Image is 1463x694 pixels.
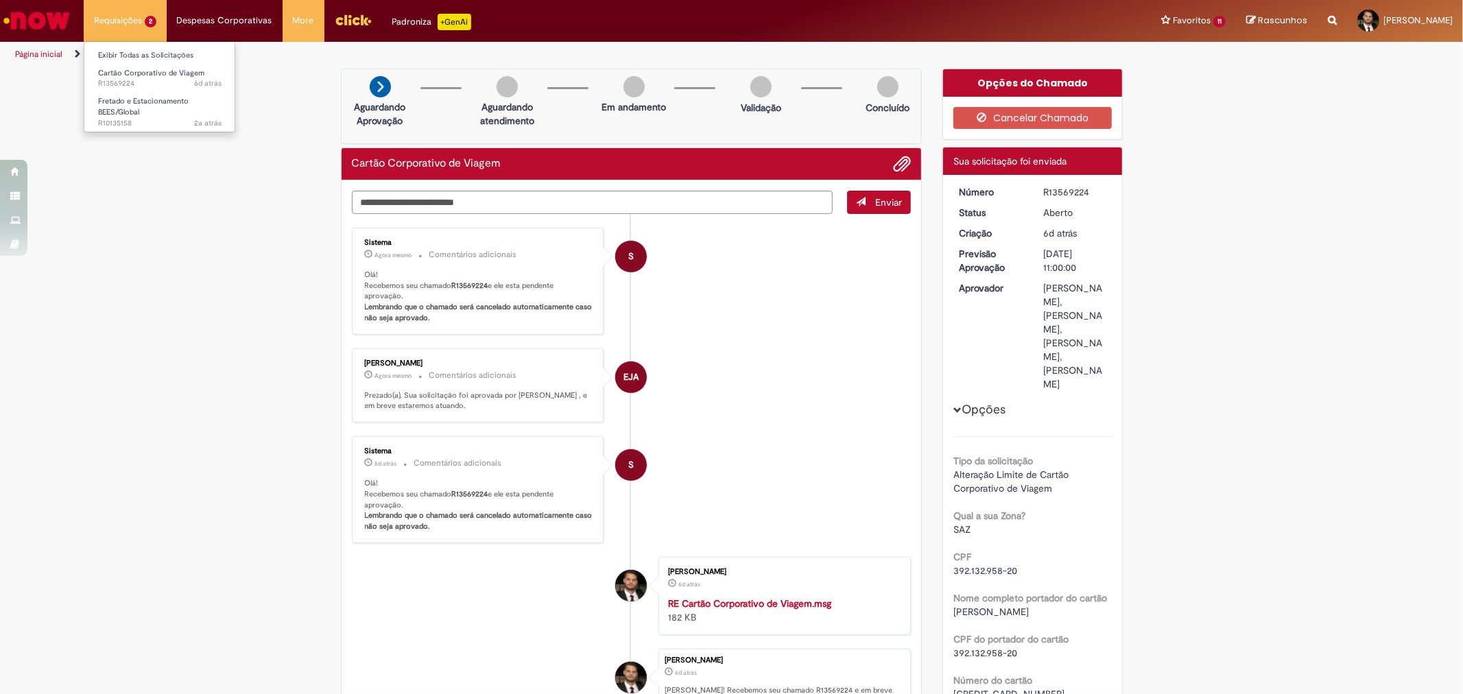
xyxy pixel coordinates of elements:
[949,206,1033,219] dt: Status
[953,510,1025,522] b: Qual a sua Zona?
[750,76,772,97] img: img-circle-grey.png
[866,101,909,115] p: Concluído
[194,78,222,88] span: 6d atrás
[1383,14,1453,26] span: [PERSON_NAME]
[1043,227,1077,239] span: 6d atrás
[953,155,1067,167] span: Sua solicitação foi enviada
[893,155,911,173] button: Adicionar anexos
[953,633,1069,645] b: CPF do portador do cartão
[194,78,222,88] time: 26/09/2025 08:59:24
[84,94,235,123] a: Aberto R10135158 : Fretado e Estacionamento BEES/Global
[943,69,1122,97] div: Opções do Chamado
[628,240,634,273] span: S
[675,669,697,677] span: 6d atrás
[953,455,1033,467] b: Tipo da solicitação
[615,570,647,601] div: Felipe Valim Ahlberg
[953,564,1017,577] span: 392.132.958-20
[352,191,833,214] textarea: Digite sua mensagem aqui...
[352,158,501,170] h2: Cartão Corporativo de Viagem Histórico de tíquete
[1043,281,1107,391] div: [PERSON_NAME], [PERSON_NAME], [PERSON_NAME], [PERSON_NAME]
[1043,185,1107,199] div: R13569224
[347,100,414,128] p: Aguardando Aprovação
[375,251,412,259] span: Agora mesmo
[953,674,1032,686] b: Número do cartão
[177,14,272,27] span: Despesas Corporativas
[847,191,911,214] button: Enviar
[615,361,647,393] div: Emilio Jose Andres Casado
[194,118,222,128] span: 2a atrás
[497,76,518,97] img: img-circle-grey.png
[375,251,412,259] time: 01/10/2025 13:42:29
[452,489,488,499] b: R13569224
[1213,16,1226,27] span: 11
[678,580,700,588] span: 6d atrás
[615,449,647,481] div: System
[365,510,595,531] b: Lembrando que o chamado será cancelado automaticamente caso não seja aprovado.
[949,247,1033,274] dt: Previsão Aprovação
[602,100,666,114] p: Em andamento
[678,580,700,588] time: 26/09/2025 08:58:45
[452,280,488,291] b: R13569224
[365,478,593,532] p: Olá! Recebemos seu chamado e ele esta pendente aprovação.
[615,241,647,272] div: System
[10,42,965,67] ul: Trilhas de página
[875,196,902,208] span: Enviar
[365,390,593,411] p: Prezado(a), Sua solicitação foi aprovada por [PERSON_NAME] , e em breve estaremos atuando.
[949,281,1033,295] dt: Aprovador
[365,359,593,368] div: [PERSON_NAME]
[335,10,372,30] img: click_logo_yellow_360x200.png
[953,551,971,563] b: CPF
[741,101,781,115] p: Validação
[365,447,593,455] div: Sistema
[370,76,391,97] img: arrow-next.png
[145,16,156,27] span: 2
[365,239,593,247] div: Sistema
[429,249,517,261] small: Comentários adicionais
[665,656,903,665] div: [PERSON_NAME]
[628,448,634,481] span: S
[414,457,502,469] small: Comentários adicionais
[953,606,1029,618] span: [PERSON_NAME]
[84,41,235,132] ul: Requisições
[953,592,1107,604] b: Nome completo portador do cartão
[1246,14,1307,27] a: Rascunhos
[1258,14,1307,27] span: Rascunhos
[1043,247,1107,274] div: [DATE] 11:00:00
[668,597,896,624] div: 182 KB
[392,14,471,30] div: Padroniza
[98,78,222,89] span: R13569224
[953,107,1112,129] button: Cancelar Chamado
[953,647,1017,659] span: 392.132.958-20
[98,96,189,117] span: Fretado e Estacionamento BEES/Global
[675,669,697,677] time: 26/09/2025 08:59:23
[15,49,62,60] a: Página inicial
[953,468,1071,494] span: Alteração Limite de Cartão Corporativo de Viagem
[365,302,595,323] b: Lembrando que o chamado será cancelado automaticamente caso não seja aprovado.
[668,568,896,576] div: [PERSON_NAME]
[365,270,593,324] p: Olá! Recebemos seu chamado e ele esta pendente aprovação.
[84,66,235,91] a: Aberto R13569224 : Cartão Corporativo de Viagem
[98,68,204,78] span: Cartão Corporativo de Viagem
[194,118,222,128] time: 07/07/2023 09:45:59
[94,14,142,27] span: Requisições
[375,372,412,380] time: 01/10/2025 13:42:18
[949,185,1033,199] dt: Número
[375,459,397,468] span: 6d atrás
[375,372,412,380] span: Agora mesmo
[1043,206,1107,219] div: Aberto
[1,7,72,34] img: ServiceNow
[668,597,831,610] a: RE Cartão Corporativo de Viagem.msg
[623,76,645,97] img: img-circle-grey.png
[429,370,517,381] small: Comentários adicionais
[949,226,1033,240] dt: Criação
[623,361,639,394] span: EJA
[438,14,471,30] p: +GenAi
[375,459,397,468] time: 26/09/2025 08:59:33
[293,14,314,27] span: More
[84,48,235,63] a: Exibir Todas as Solicitações
[1043,226,1107,240] div: 26/09/2025 08:59:23
[953,523,971,536] span: SAZ
[1043,227,1077,239] time: 26/09/2025 08:59:23
[615,662,647,693] div: Felipe Valim Ahlberg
